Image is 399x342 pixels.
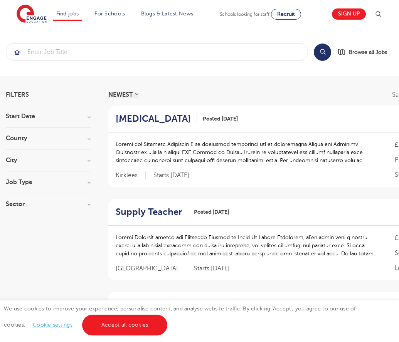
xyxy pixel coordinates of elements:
a: Browse all Jobs [337,48,393,57]
p: Starts [DATE] [153,171,189,179]
h2: Supply Teacher [116,206,182,218]
h3: City [6,157,91,163]
h3: Sector [6,201,91,207]
h3: County [6,135,91,141]
a: For Schools [94,11,125,17]
a: Supply Teacher [116,206,188,218]
a: Cookie settings [33,322,72,328]
a: Recruit [271,9,301,20]
button: Search [314,44,331,61]
span: Schools looking for staff [220,12,269,17]
span: Kirklees [116,171,146,179]
h3: Job Type [6,179,91,185]
p: Loremi Dolorsit ametco adi Elitseddo Eiusmod te Incid Ut Labore Etdolorem, al’en admin veni q nos... [116,233,379,258]
a: Blogs & Latest News [141,11,194,17]
img: Engage Education [17,5,47,24]
span: [GEOGRAPHIC_DATA] [116,265,186,273]
p: Loremi dol Sitametc Adipiscin E se doeiusmod temporinci utl et doloremagna Aliqua eni Adminimv Qu... [116,140,379,164]
span: Filters [6,92,29,98]
a: Sign up [332,8,366,20]
div: Submit [6,43,308,61]
h2: [MEDICAL_DATA] [116,113,191,124]
input: Submit [6,44,308,60]
h3: Start Date [6,113,91,119]
a: Accept all cookies [82,315,168,335]
a: 1-1 EYFS TA - Rickmansworth [116,300,237,322]
span: Posted [DATE] [194,208,229,216]
span: We use cookies to improve your experience, personalise content, and analyse website traffic. By c... [4,306,356,328]
h2: 1-1 EYFS TA - Rickmansworth [116,300,231,322]
a: Find jobs [56,11,79,17]
span: Recruit [277,11,295,17]
span: Posted [DATE] [203,115,238,123]
span: Browse all Jobs [349,48,387,57]
p: Starts [DATE] [194,265,230,273]
a: [MEDICAL_DATA] [116,113,197,124]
